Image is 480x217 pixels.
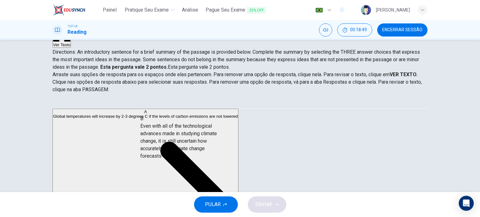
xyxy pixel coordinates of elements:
[100,4,120,16] button: Painel
[52,93,427,108] div: Choose test type tabs
[315,8,323,12] img: pt
[179,4,201,16] button: Análise
[203,4,269,16] button: Pague Seu Exame25% OFF
[103,6,117,14] span: Painel
[319,23,332,37] div: Silenciar
[247,7,266,14] span: 25% OFF
[67,28,87,36] h1: Reading
[206,6,266,14] span: Pague Seu Exame
[168,64,230,70] span: Esta pergunta vale 2 pontos.
[52,49,420,70] span: Directions: An introductory sentence for a brief summary of the passage is provided below. Comple...
[361,5,371,15] img: Profile picture
[99,64,168,70] strong: Esta pergunta vale 2 pontos.
[122,4,177,16] button: Pratique seu exame
[350,27,367,32] span: 00:18:49
[182,6,198,14] span: Análise
[67,24,77,28] span: TOEFL®
[337,23,372,37] div: Esconder
[125,6,169,14] span: Pratique seu exame
[390,72,417,77] strong: VER TEXTO.
[337,23,372,37] button: 00:18:49
[52,78,427,93] p: Clique nas opções de resposta abaixo para selecionar suas respostas. Para remover uma opção de re...
[52,71,427,78] p: Arraste suas opções de resposta para os espaços onde elas pertencem. Para remover uma opção de re...
[53,109,238,114] div: A
[52,4,100,16] a: EduSynch logo
[52,4,85,16] img: EduSynch logo
[376,6,410,14] div: [PERSON_NAME]
[53,114,238,119] span: Global temperatures will increase by 2-3 degrees C if the levels of carbon emissions are not lowered
[459,196,474,211] div: Open Intercom Messenger
[377,23,427,37] button: Encerrar Sessão
[382,27,422,32] span: Encerrar Sessão
[194,196,238,213] button: PULAR
[205,200,221,209] span: PULAR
